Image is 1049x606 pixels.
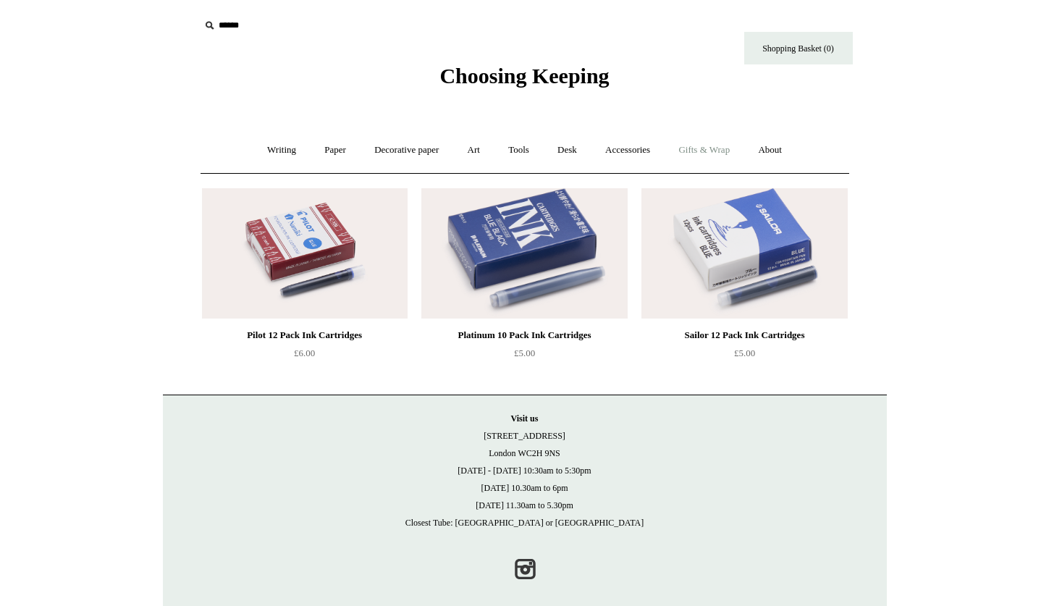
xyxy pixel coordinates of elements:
a: Paper [311,131,359,169]
a: Writing [254,131,309,169]
a: Desk [544,131,590,169]
img: Pilot 12 Pack Ink Cartridges [202,188,408,319]
a: Shopping Basket (0) [744,32,853,64]
a: Instagram [509,553,541,585]
a: Tools [495,131,542,169]
a: Platinum 10 Pack Ink Cartridges Platinum 10 Pack Ink Cartridges [421,188,627,319]
img: Platinum 10 Pack Ink Cartridges [421,188,627,319]
a: Pilot 12 Pack Ink Cartridges Pilot 12 Pack Ink Cartridges [202,188,408,319]
a: Sailor 12 Pack Ink Cartridges Sailor 12 Pack Ink Cartridges [641,188,847,319]
a: Art [455,131,493,169]
img: Sailor 12 Pack Ink Cartridges [641,188,847,319]
a: Pilot 12 Pack Ink Cartridges £6.00 [202,327,408,386]
a: Sailor 12 Pack Ink Cartridges £5.00 [641,327,847,386]
a: Platinum 10 Pack Ink Cartridges £5.00 [421,327,627,386]
span: £5.00 [734,348,755,358]
a: Gifts & Wrap [665,131,743,169]
span: £5.00 [514,348,535,358]
div: Platinum 10 Pack Ink Cartridges [425,327,623,344]
a: About [745,131,795,169]
p: [STREET_ADDRESS] London WC2H 9NS [DATE] - [DATE] 10:30am to 5:30pm [DATE] 10.30am to 6pm [DATE] 1... [177,410,872,531]
span: Choosing Keeping [439,64,609,88]
div: Sailor 12 Pack Ink Cartridges [645,327,843,344]
a: Choosing Keeping [439,75,609,85]
a: Accessories [592,131,663,169]
div: Pilot 12 Pack Ink Cartridges [206,327,404,344]
strong: Visit us [511,413,539,424]
a: Decorative paper [361,131,452,169]
span: £6.00 [294,348,315,358]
